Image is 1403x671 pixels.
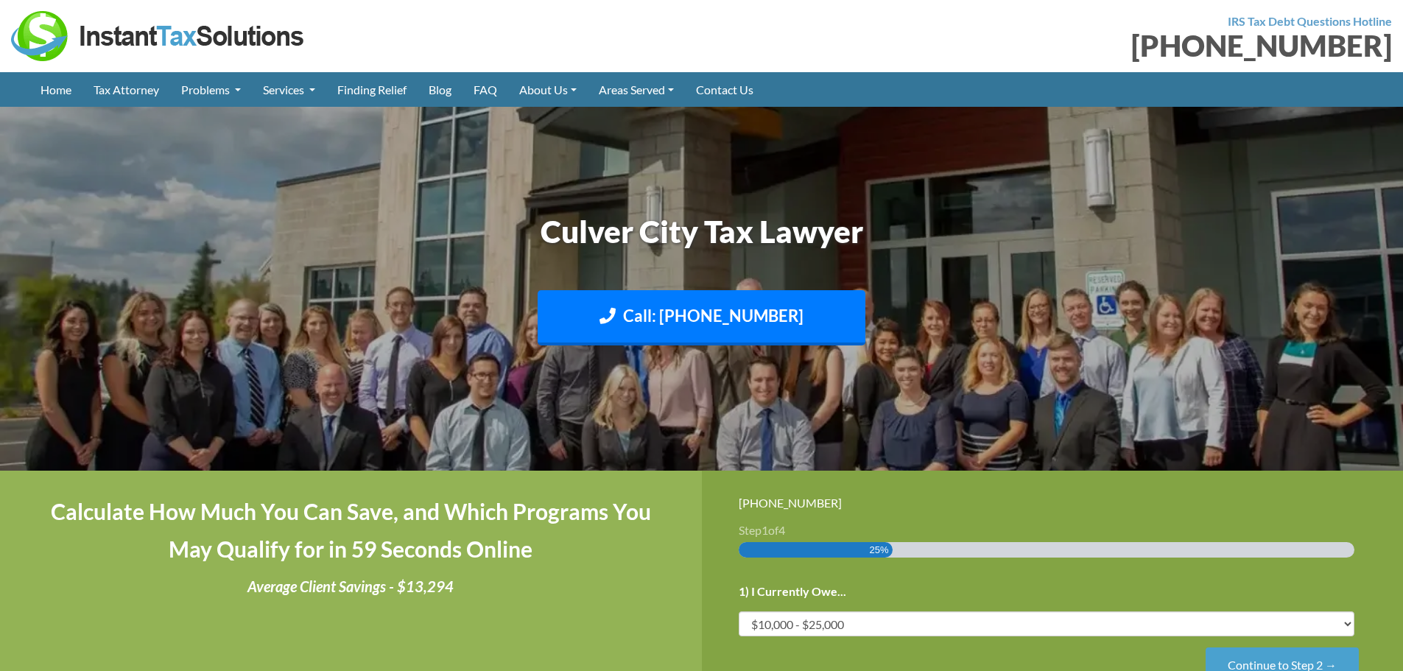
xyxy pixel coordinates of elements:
a: Instant Tax Solutions Logo [11,27,306,41]
h3: Step of [739,524,1367,536]
div: [PHONE_NUMBER] [739,493,1367,513]
a: FAQ [463,72,508,107]
strong: IRS Tax Debt Questions Hotline [1228,14,1392,28]
a: Home [29,72,82,107]
div: [PHONE_NUMBER] [713,31,1393,60]
a: Problems [170,72,252,107]
label: 1) I Currently Owe... [739,584,846,600]
a: Areas Served [588,72,685,107]
a: Blog [418,72,463,107]
span: 1 [762,523,768,537]
h1: Culver City Tax Lawyer [293,210,1111,253]
a: Call: [PHONE_NUMBER] [538,290,865,345]
img: Instant Tax Solutions Logo [11,11,306,61]
a: About Us [508,72,588,107]
span: 25% [870,542,889,558]
span: 4 [778,523,785,537]
a: Contact Us [685,72,764,107]
a: Finding Relief [326,72,418,107]
a: Services [252,72,326,107]
a: Tax Attorney [82,72,170,107]
i: Average Client Savings - $13,294 [247,577,454,595]
h4: Calculate How Much You Can Save, and Which Programs You May Qualify for in 59 Seconds Online [37,493,665,568]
